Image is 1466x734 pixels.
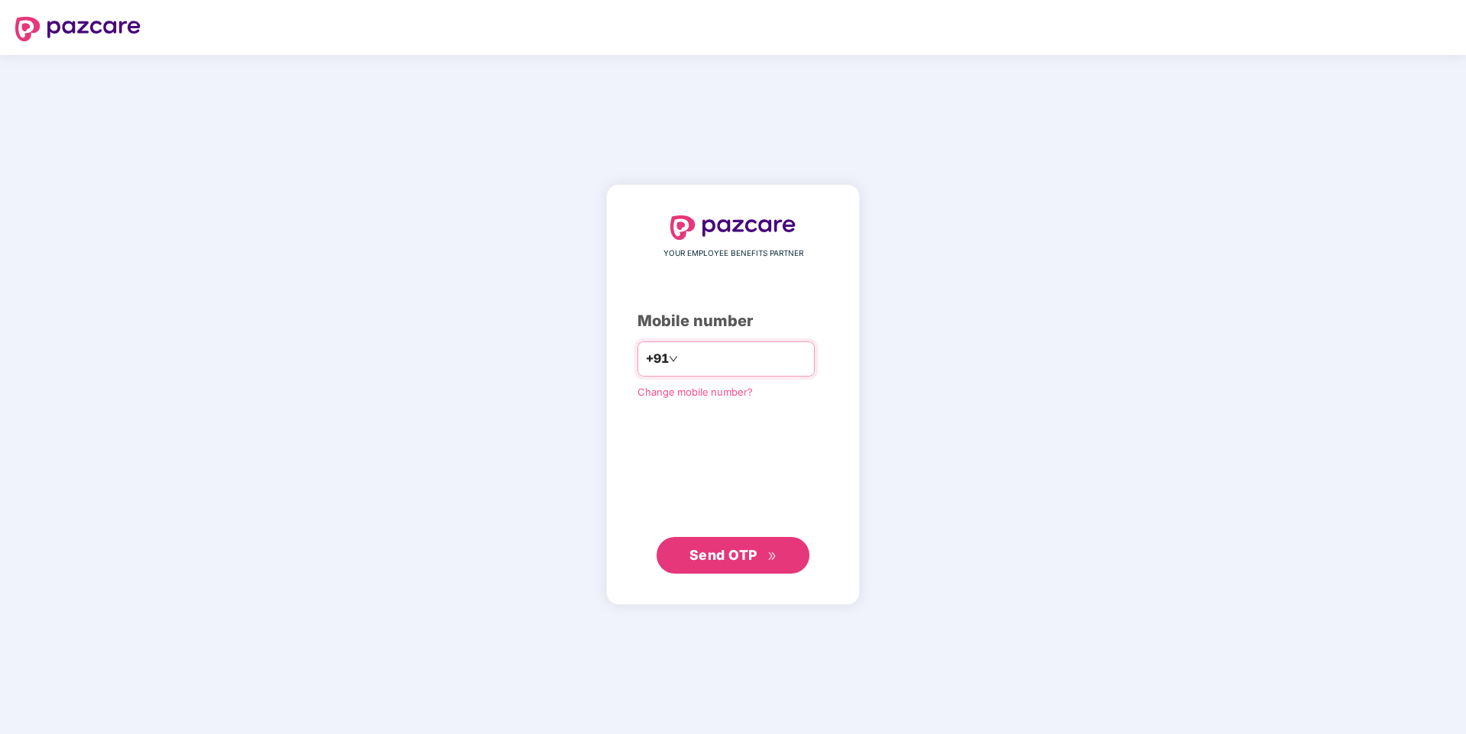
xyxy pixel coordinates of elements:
[670,215,796,240] img: logo
[663,247,803,260] span: YOUR EMPLOYEE BENEFITS PARTNER
[637,309,829,333] div: Mobile number
[767,551,777,561] span: double-right
[637,386,753,398] a: Change mobile number?
[669,354,678,364] span: down
[657,537,809,574] button: Send OTPdouble-right
[15,17,141,41] img: logo
[689,547,757,563] span: Send OTP
[646,349,669,368] span: +91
